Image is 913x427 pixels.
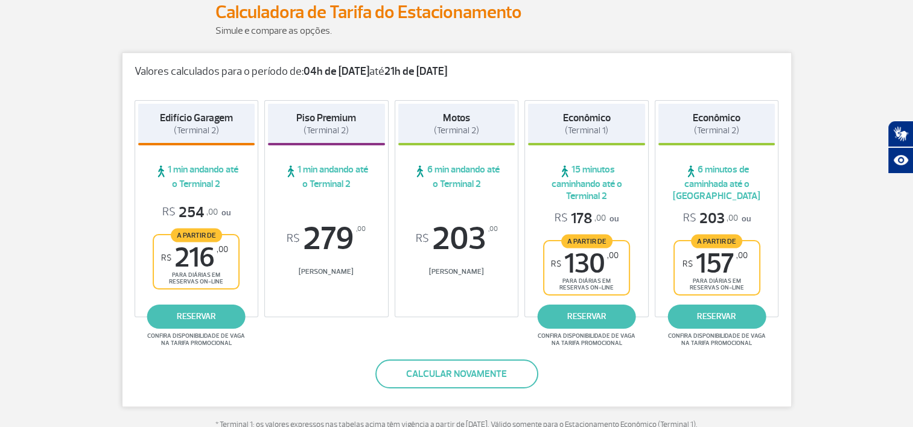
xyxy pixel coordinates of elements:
span: 178 [555,209,606,228]
span: (Terminal 2) [304,125,349,136]
span: para diárias em reservas on-line [555,277,619,291]
span: A partir de [171,228,222,242]
span: (Terminal 2) [694,125,739,136]
button: Calcular novamente [375,359,538,388]
span: 130 [551,250,619,277]
span: Confira disponibilidade de vaga na tarifa promocional [536,332,637,347]
sup: R$ [551,259,561,269]
p: Simule e compare as opções. [215,24,698,38]
sup: R$ [287,232,300,245]
a: reservar [667,305,766,329]
span: 203 [398,223,515,255]
span: [PERSON_NAME] [398,267,515,276]
span: A partir de [561,234,612,248]
span: 279 [268,223,385,255]
span: (Terminal 2) [174,125,219,136]
span: A partir de [691,234,742,248]
span: Confira disponibilidade de vaga na tarifa promocional [666,332,768,347]
span: [PERSON_NAME] [268,267,385,276]
p: ou [683,209,751,228]
strong: Piso Premium [296,112,356,124]
strong: Econômico [693,112,740,124]
sup: ,00 [356,223,366,236]
span: para diárias em reservas on-line [164,271,228,285]
strong: 04h de [DATE] [304,65,369,78]
strong: Econômico [563,112,611,124]
sup: R$ [415,232,428,245]
span: 1 min andando até o Terminal 2 [138,163,255,190]
span: 15 minutos caminhando até o Terminal 2 [528,163,645,202]
a: reservar [147,305,246,329]
div: Plugin de acessibilidade da Hand Talk. [888,121,913,174]
span: (Terminal 1) [565,125,608,136]
strong: Edifício Garagem [160,112,233,124]
span: Confira disponibilidade de vaga na tarifa promocional [145,332,247,347]
p: Valores calculados para o período de: até [135,65,779,78]
span: 157 [682,250,748,277]
sup: R$ [161,253,171,263]
sup: ,00 [736,250,748,261]
span: 6 minutos de caminhada até o [GEOGRAPHIC_DATA] [658,163,775,202]
p: ou [555,209,619,228]
sup: ,00 [488,223,497,236]
sup: ,00 [217,244,228,255]
span: 203 [683,209,738,228]
span: (Terminal 2) [434,125,479,136]
button: Abrir tradutor de língua de sinais. [888,121,913,147]
p: ou [162,203,231,222]
h2: Calculadora de Tarifa do Estacionamento [215,1,698,24]
sup: R$ [682,259,693,269]
span: 254 [162,203,218,222]
button: Abrir recursos assistivos. [888,147,913,174]
strong: 21h de [DATE] [384,65,447,78]
sup: ,00 [607,250,619,261]
span: para diárias em reservas on-line [685,277,749,291]
span: 216 [161,244,228,271]
a: reservar [538,305,636,329]
strong: Motos [443,112,470,124]
span: 6 min andando até o Terminal 2 [398,163,515,190]
span: 1 min andando até o Terminal 2 [268,163,385,190]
